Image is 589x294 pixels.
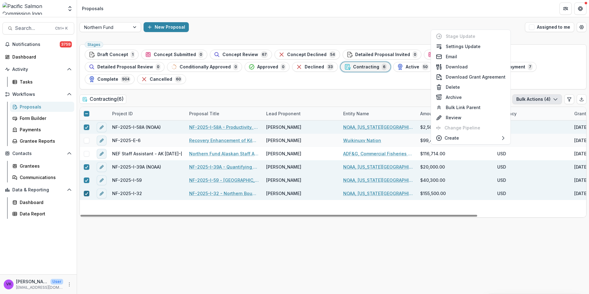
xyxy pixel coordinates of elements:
span: Concept Review [222,52,258,57]
div: Dashboard [12,54,69,60]
button: edit [97,149,107,159]
img: Pacific Salmon Commission logo [2,2,63,15]
div: [DATE] [574,164,588,170]
span: $99,430.00 [420,137,445,144]
button: Conditionally Approved0 [167,62,242,72]
span: Detailed Proposal Review [97,64,153,70]
span: NF-2025-I-32 [112,190,142,197]
div: Proposals [82,5,104,12]
a: NF-2025-I-59 - [GEOGRAPHIC_DATA][US_STATE] Coastal Monitoring [189,177,259,183]
span: Search... [15,25,51,31]
p: [EMAIL_ADDRESS][DOMAIN_NAME] [16,285,63,290]
span: Activity [12,67,64,72]
span: 0 [233,63,238,70]
a: Grantees [10,161,74,171]
button: Concept Review67 [210,50,272,59]
div: [DATE] [574,137,588,144]
span: [PERSON_NAME] [266,137,301,144]
a: NOAA, [US_STATE][GEOGRAPHIC_DATA], [GEOGRAPHIC_DATA] [343,190,413,197]
span: 0 [412,51,417,58]
button: Approved0 [245,62,290,72]
div: Proposals [20,104,69,110]
div: Currency [494,107,571,120]
div: Amount Awarded [416,110,460,117]
span: 50 [422,63,429,70]
a: Dashboard [10,197,74,207]
span: Cancelled [150,77,172,82]
button: Contracting6 [340,62,391,72]
button: Export table data [577,94,587,104]
a: Dashboard [2,52,74,62]
div: Tasks [20,79,69,85]
button: edit [97,162,107,172]
a: Communications [10,172,74,182]
a: Recovery Enhancement of Kilbella-Chuckwalla Chinook, [DATE]-[DATE] [189,137,259,144]
span: $2,500.00 [420,124,442,130]
div: [DATE] [574,190,588,197]
span: Draft Concept [97,52,128,57]
span: 60 [175,76,182,83]
button: edit [97,189,107,198]
span: 33 [327,63,334,70]
span: USD [497,190,506,197]
div: Proposal Title [185,107,262,120]
div: Project ID [108,107,185,120]
span: USD [497,177,506,183]
a: Grantee Reports [10,136,74,146]
span: [PERSON_NAME] [266,164,301,170]
a: Form Builder [10,113,74,123]
span: Detailed Proposal Invited [355,52,410,57]
span: Concept Submitted [154,52,196,57]
span: 0 [156,63,160,70]
div: Lead Proponent [262,110,304,117]
span: [PERSON_NAME] [266,150,301,157]
a: Tasks [10,77,74,87]
div: Amount Awarded [416,107,494,120]
a: NF-2025-I-58A - Productivity, Migration Timing, and Survival of Sockeye, Coho, and Pink Salmon at... [189,124,259,130]
button: More [66,281,73,288]
div: [DATE] [574,150,588,157]
span: 904 [121,76,131,83]
div: Victor Keong [6,282,11,286]
p: [PERSON_NAME] [16,278,48,285]
button: Draft Concept1 [85,50,139,59]
button: Detailed Proposal Review0 [85,62,165,72]
span: $155,500.00 [420,190,446,197]
div: Communications [20,174,69,181]
a: NOAA, [US_STATE][GEOGRAPHIC_DATA], [GEOGRAPHIC_DATA] [343,177,413,183]
span: Complete [97,77,118,82]
button: Detailed Proposal Submitted0 [424,50,510,59]
span: Stages [87,43,100,47]
a: Proposals [10,102,74,112]
span: Approved [257,64,278,70]
span: USD [497,164,506,170]
div: Form Builder [20,115,69,121]
span: 67 [261,51,268,58]
span: 0 [281,63,286,70]
span: NF-2025-E-6 [112,137,140,144]
span: Data & Reporting [12,187,64,193]
button: edit [97,136,107,145]
a: NF-2025-I-32 - Northern Boundary Area Sockeye Salmon Genetic Stock Identification for 2025 [189,190,259,197]
span: $116,714.00 [420,150,445,157]
button: Open Activity [2,64,74,74]
p: Create [445,135,459,141]
button: Search... [2,22,74,35]
div: Dashboard [20,199,69,206]
span: 7 [528,63,533,70]
h2: Contracting ( 6 ) [79,95,126,104]
span: Contacts [12,151,64,156]
a: Payments [10,125,74,135]
span: NEF Staff Assistant - AK [DATE]-[DATE] [112,150,195,157]
div: Payments [20,126,69,133]
button: Concept Submitted0 [141,50,207,59]
div: Grantees [20,163,69,169]
span: NF-2025-I-39A (NOAA) [112,164,161,170]
div: Lead Proponent [262,107,339,120]
span: [PERSON_NAME] [266,124,301,130]
span: 54 [329,51,336,58]
button: New Proposal [144,22,189,32]
button: Get Help [574,2,587,15]
a: NF-2025-I-39A - Quantifying effects of [MEDICAL_DATA] deficiency on marine survival of Chinook Sa... [189,164,259,170]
